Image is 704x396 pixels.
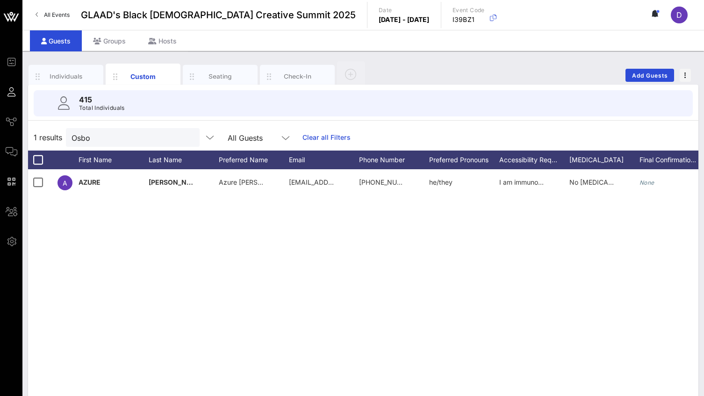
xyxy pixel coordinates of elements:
[79,151,149,169] div: First Name
[277,72,318,81] div: Check-In
[429,178,453,186] span: he/they
[379,6,430,15] p: Date
[149,178,204,186] span: [PERSON_NAME]
[34,132,62,143] span: 1 results
[82,30,137,51] div: Groups
[302,132,351,143] a: Clear all Filters
[219,151,289,169] div: Preferred Name
[30,30,82,51] div: Guests
[219,178,293,186] span: Azure [PERSON_NAME]
[499,151,569,169] div: Accessibility Req…
[453,15,485,24] p: I39BZ1
[632,72,668,79] span: Add Guests
[569,151,639,169] div: [MEDICAL_DATA]
[379,15,430,24] p: [DATE] - [DATE]
[200,72,241,81] div: Seating
[149,151,219,169] div: Last Name
[289,151,359,169] div: Email
[45,72,87,81] div: Individuals
[30,7,75,22] a: All Events
[671,7,688,23] div: D
[453,6,485,15] p: Event Code
[289,178,402,186] span: [EMAIL_ADDRESS][DOMAIN_NAME]
[359,151,429,169] div: Phone Number
[81,8,356,22] span: GLAAD's Black [DEMOGRAPHIC_DATA] Creative Summit 2025
[429,151,499,169] div: Preferred Pronouns
[228,134,263,142] div: All Guests
[79,94,125,105] p: 415
[79,178,101,186] span: AZURE
[359,178,417,186] span: [PHONE_NUMBER]
[79,103,125,113] p: Total Individuals
[222,128,297,147] div: All Guests
[137,30,188,51] div: Hosts
[639,179,654,186] i: None
[625,69,674,82] button: Add Guests
[676,10,682,20] span: D
[122,72,164,81] div: Custom
[63,179,67,187] span: A
[44,11,70,18] span: All Events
